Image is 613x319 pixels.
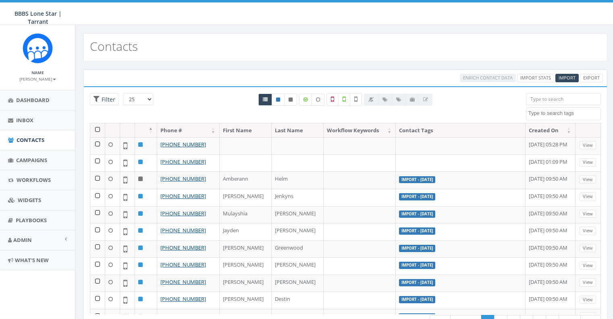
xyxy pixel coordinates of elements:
label: Import - [DATE] [399,211,435,218]
a: [PHONE_NUMBER] [160,141,206,148]
a: [PHONE_NUMBER] [160,210,206,217]
a: [PHONE_NUMBER] [160,192,206,200]
td: [PERSON_NAME] [220,292,272,309]
a: View [580,141,596,150]
td: [DATE] 09:50 AM [526,189,576,206]
a: [PHONE_NUMBER] [160,295,206,302]
span: CSV files only [559,75,576,81]
td: [DATE] 05:28 PM [526,137,576,154]
i: This phone number is subscribed and will receive texts. [276,97,280,102]
label: Import - [DATE] [399,296,435,303]
a: [PERSON_NAME] [19,75,56,82]
a: [PHONE_NUMBER] [160,175,206,182]
i: This phone number is unsubscribed and has opted-out of all texts. [289,97,293,102]
td: [PERSON_NAME] [272,257,324,275]
a: View [580,244,596,252]
th: Created On: activate to sort column ascending [526,123,576,138]
img: Rally_Corp_Icon_1.png [23,33,53,63]
td: [PERSON_NAME] [220,275,272,292]
td: [DATE] 09:50 AM [526,240,576,258]
a: View [580,227,596,235]
th: Contact Tags [396,123,526,138]
a: Export [580,74,603,82]
span: Contacts [17,136,44,144]
a: Import [555,74,579,82]
td: [PERSON_NAME] [272,223,324,240]
span: Workflows [17,176,51,183]
label: Import - [DATE] [399,245,435,252]
a: View [580,296,596,304]
td: [DATE] 01:09 PM [526,154,576,172]
a: View [580,175,596,184]
label: Import - [DATE] [399,193,435,200]
td: Amberann [220,171,272,189]
td: [PERSON_NAME] [220,240,272,258]
td: [PERSON_NAME] [220,189,272,206]
small: [PERSON_NAME] [19,76,56,82]
a: Active [272,94,285,106]
a: [PHONE_NUMBER] [160,278,206,286]
a: All contacts [258,94,272,106]
a: Opted Out [284,94,297,106]
td: [PERSON_NAME] [220,257,272,275]
small: Name [31,70,44,75]
a: View [580,158,596,167]
span: Import [559,75,576,81]
td: [PERSON_NAME] [272,275,324,292]
a: View [580,192,596,201]
td: [DATE] 09:50 AM [526,223,576,240]
td: Destin [272,292,324,309]
span: Inbox [16,117,33,124]
a: View [580,261,596,270]
span: What's New [15,256,49,264]
label: Import - [DATE] [399,262,435,269]
textarea: Search [528,110,601,117]
span: Advance Filter [90,93,119,106]
span: BBBS Lone Star | Tarrant [15,10,62,25]
a: [PHONE_NUMBER] [160,158,206,165]
td: Mulayshia [220,206,272,223]
td: [DATE] 09:50 AM [526,292,576,309]
span: Playbooks [16,217,47,224]
label: Data Enriched [299,94,312,106]
a: [PHONE_NUMBER] [160,244,206,251]
td: [DATE] 09:50 AM [526,206,576,223]
td: Greenwood [272,240,324,258]
label: Validated [338,93,350,106]
td: Jenkyns [272,189,324,206]
td: [DATE] 09:50 AM [526,257,576,275]
label: Import - [DATE] [399,227,435,235]
a: [PHONE_NUMBER] [160,227,206,234]
label: Import - [DATE] [399,176,435,183]
h2: Contacts [90,40,138,53]
input: Type to search [526,93,601,105]
span: Admin [13,236,32,244]
td: [DATE] 09:50 AM [526,275,576,292]
th: First Name [220,123,272,138]
span: Campaigns [16,156,47,164]
label: Not Validated [350,93,362,106]
label: Data not Enriched [312,94,324,106]
td: [PERSON_NAME] [272,206,324,223]
span: Dashboard [16,96,50,104]
a: [PHONE_NUMBER] [160,261,206,268]
label: Not a Mobile [326,93,339,106]
span: Widgets [18,196,41,204]
a: View [580,210,596,218]
td: Jayden [220,223,272,240]
th: Last Name [272,123,324,138]
label: Import - [DATE] [399,279,435,286]
th: Phone #: activate to sort column ascending [157,123,220,138]
span: Filter [100,96,115,103]
th: Workflow Keywords: activate to sort column ascending [324,123,396,138]
td: Helm [272,171,324,189]
a: View [580,278,596,287]
td: [DATE] 09:50 AM [526,171,576,189]
a: Import Stats [517,74,554,82]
